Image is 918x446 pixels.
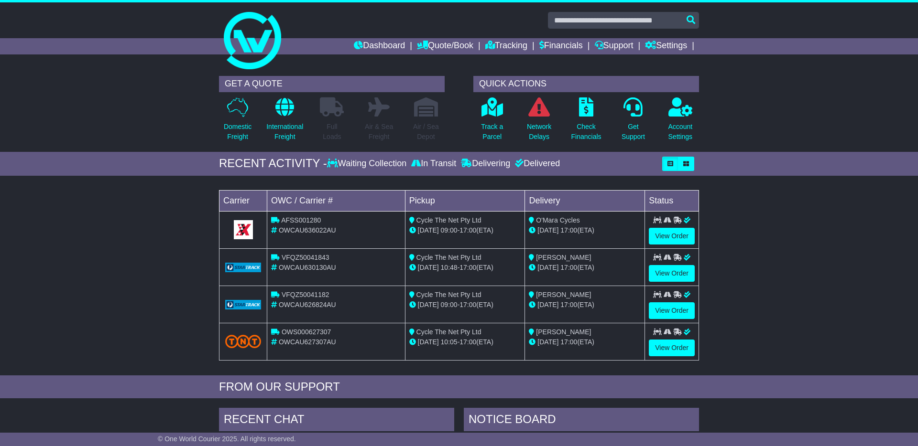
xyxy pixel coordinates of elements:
[418,301,439,308] span: [DATE]
[621,97,645,147] a: GetSupport
[219,380,699,394] div: FROM OUR SUPPORT
[282,291,329,298] span: VFQZ50041182
[459,159,513,169] div: Delivering
[668,122,693,142] p: Account Settings
[225,300,261,309] img: GetCarrierServiceLogo
[413,122,439,142] p: Air / Sea Depot
[459,226,476,234] span: 17:00
[234,220,253,239] img: GetCarrierServiceLogo
[327,159,409,169] div: Waiting Collection
[279,338,336,346] span: OWCAU627307AU
[279,301,336,308] span: OWCAU626824AU
[279,264,336,271] span: OWCAU630130AU
[416,328,481,336] span: Cycle The Net Pty Ltd
[418,264,439,271] span: [DATE]
[409,263,521,273] div: - (ETA)
[417,38,473,54] a: Quote/Book
[409,225,521,235] div: - (ETA)
[224,122,251,142] p: Domestic Freight
[525,190,645,211] td: Delivery
[560,338,577,346] span: 17:00
[441,338,458,346] span: 10:05
[418,338,439,346] span: [DATE]
[225,263,261,272] img: GetCarrierServiceLogo
[266,97,304,147] a: InternationalFreight
[595,38,634,54] a: Support
[649,265,695,282] a: View Order
[282,328,331,336] span: OWS000627307
[441,301,458,308] span: 09:00
[536,216,579,224] span: O'Mara Cycles
[418,226,439,234] span: [DATE]
[459,264,476,271] span: 17:00
[279,226,336,234] span: OWCAU636022AU
[219,190,267,211] td: Carrier
[526,97,552,147] a: NetworkDelays
[416,291,481,298] span: Cycle The Net Pty Ltd
[537,264,558,271] span: [DATE]
[441,264,458,271] span: 10:48
[282,254,329,261] span: VFQZ50041843
[405,190,525,211] td: Pickup
[560,301,577,308] span: 17:00
[459,301,476,308] span: 17:00
[645,190,699,211] td: Status
[536,254,591,261] span: [PERSON_NAME]
[365,122,393,142] p: Air & Sea Freight
[409,337,521,347] div: - (ETA)
[537,338,558,346] span: [DATE]
[536,291,591,298] span: [PERSON_NAME]
[223,97,252,147] a: DomesticFreight
[645,38,687,54] a: Settings
[571,97,602,147] a: CheckFinancials
[441,226,458,234] span: 09:00
[481,97,503,147] a: Track aParcel
[649,228,695,244] a: View Order
[416,254,481,261] span: Cycle The Net Pty Ltd
[529,225,641,235] div: (ETA)
[537,301,558,308] span: [DATE]
[354,38,405,54] a: Dashboard
[473,76,699,92] div: QUICK ACTIONS
[537,226,558,234] span: [DATE]
[622,122,645,142] p: Get Support
[219,76,445,92] div: GET A QUOTE
[529,300,641,310] div: (ETA)
[481,122,503,142] p: Track a Parcel
[219,408,454,434] div: RECENT CHAT
[668,97,693,147] a: AccountSettings
[560,226,577,234] span: 17:00
[560,264,577,271] span: 17:00
[649,340,695,356] a: View Order
[539,38,583,54] a: Financials
[464,408,699,434] div: NOTICE BOARD
[409,159,459,169] div: In Transit
[409,300,521,310] div: - (ETA)
[571,122,601,142] p: Check Financials
[416,216,481,224] span: Cycle The Net Pty Ltd
[513,159,560,169] div: Delivered
[320,122,344,142] p: Full Loads
[281,216,321,224] span: AFSS001280
[649,302,695,319] a: View Order
[527,122,551,142] p: Network Delays
[266,122,303,142] p: International Freight
[485,38,527,54] a: Tracking
[267,190,405,211] td: OWC / Carrier #
[219,157,327,170] div: RECENT ACTIVITY -
[529,337,641,347] div: (ETA)
[459,338,476,346] span: 17:00
[225,335,261,348] img: TNT_Domestic.png
[536,328,591,336] span: [PERSON_NAME]
[158,435,296,443] span: © One World Courier 2025. All rights reserved.
[529,263,641,273] div: (ETA)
